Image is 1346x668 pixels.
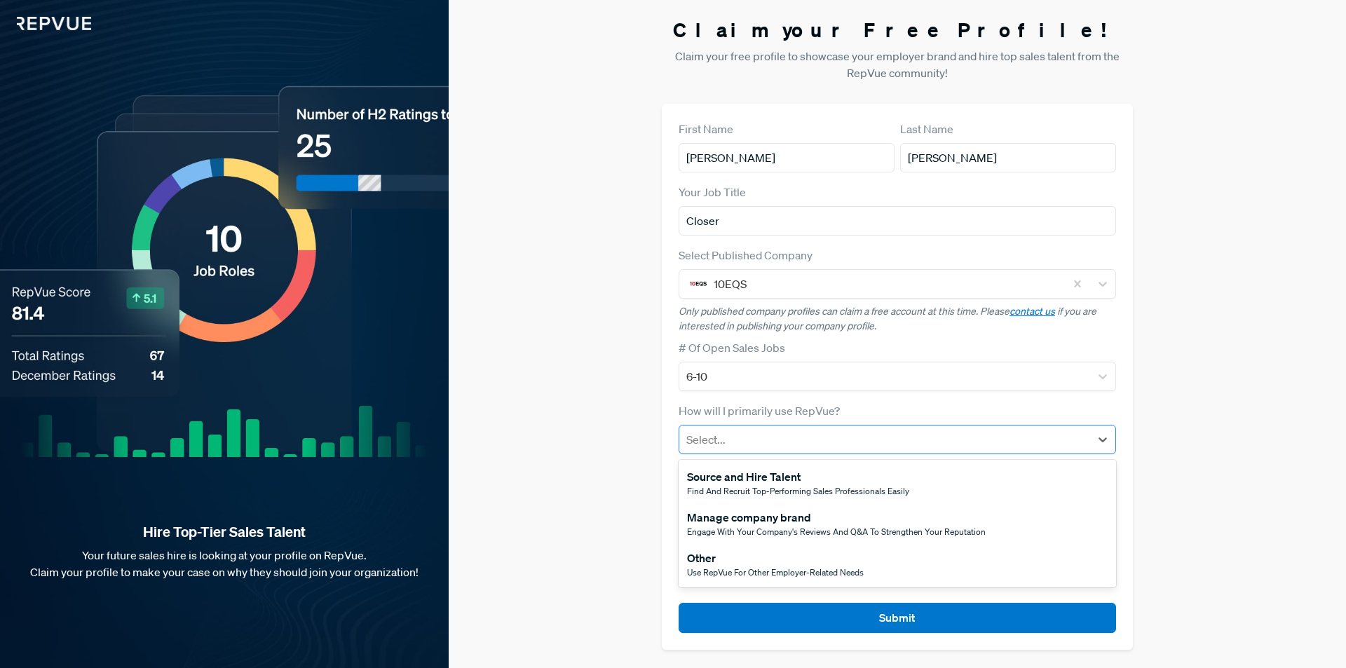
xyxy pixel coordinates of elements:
[900,121,953,137] label: Last Name
[679,121,733,137] label: First Name
[900,143,1116,172] input: Last Name
[679,304,1116,334] p: Only published company profiles can claim a free account at this time. Please if you are interest...
[679,143,895,172] input: First Name
[687,566,864,578] span: Use RepVue for other employer-related needs
[687,509,986,526] div: Manage company brand
[679,184,746,200] label: Your Job Title
[679,603,1116,633] button: Submit
[679,339,785,356] label: # Of Open Sales Jobs
[1009,305,1055,318] a: contact us
[687,485,909,497] span: Find and recruit top-performing sales professionals easily
[662,18,1133,42] h3: Claim your Free Profile!
[687,526,986,538] span: Engage with your company's reviews and Q&A to strengthen your reputation
[687,468,909,485] div: Source and Hire Talent
[679,402,840,419] label: How will I primarily use RepVue?
[687,550,864,566] div: Other
[662,48,1133,81] p: Claim your free profile to showcase your employer brand and hire top sales talent from the RepVue...
[690,275,707,292] img: 10EQS
[22,547,426,580] p: Your future sales hire is looking at your profile on RepVue. Claim your profile to make your case...
[22,523,426,541] strong: Hire Top-Tier Sales Talent
[679,206,1116,236] input: Title
[679,247,813,264] label: Select Published Company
